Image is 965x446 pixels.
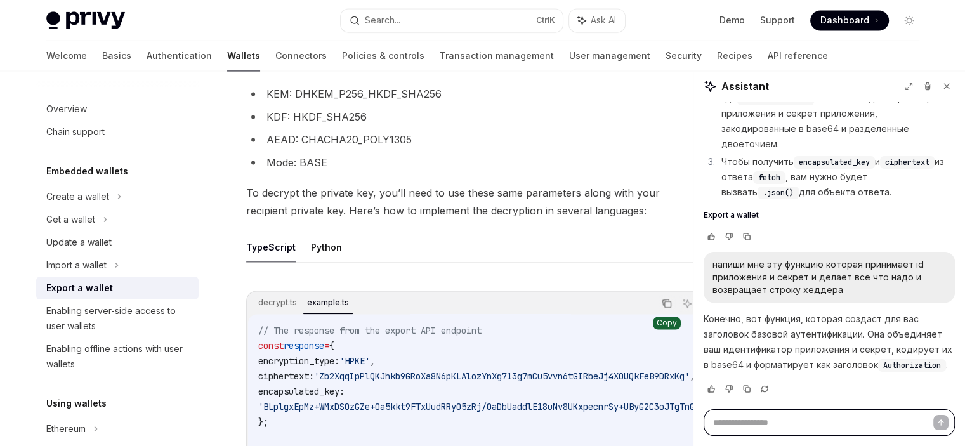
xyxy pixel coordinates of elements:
div: Export a wallet [46,280,113,296]
div: Search... [365,13,400,28]
span: const [258,340,284,351]
a: Connectors [275,41,327,71]
span: Ctrl K [536,15,555,25]
li: Mode: BASE [246,154,704,171]
button: Copy the contents from the code block [659,295,675,312]
a: Transaction management [440,41,554,71]
span: To decrypt the private key, you’ll need to use these same parameters along with your recipient pr... [246,184,704,220]
a: Overview [36,98,199,121]
div: Enabling offline actions with user wallets [46,341,191,372]
a: API reference [768,41,828,71]
p: Конечно, вот функция, которая создаст для вас заголовок базовой аутентификации. Она объединяет ва... [704,312,955,372]
span: = [324,340,329,351]
a: Enabling offline actions with user wallets [36,338,199,376]
span: 'Zb2XqqIpPlQKJhkb9GRoXa8N6pKLAlozYnXg713g7mCu5vvn6tGIRbeJj4XOUQkFeB9DRxKg' [314,371,690,382]
button: Ask AI [679,295,695,312]
span: }; [258,416,268,428]
button: Ask AI [569,9,625,32]
a: Enabling server-side access to user wallets [36,299,199,338]
span: Ask AI [591,14,616,27]
span: , [370,355,375,367]
span: response [284,340,324,351]
span: // The response from the export API endpoint [258,325,482,336]
div: Overview [46,102,87,117]
a: Demo [719,14,745,27]
a: Wallets [227,41,260,71]
a: User management [569,41,650,71]
div: decrypt.ts [254,295,301,310]
button: Toggle dark mode [899,10,919,30]
div: Chain support [46,124,105,140]
a: Recipes [717,41,752,71]
button: TypeScript [246,232,296,262]
a: Support [760,14,795,27]
a: Export a wallet [704,210,955,220]
div: Ethereum [46,421,86,436]
a: Export a wallet [36,277,199,299]
span: <encoded-value> [742,94,809,104]
span: Authorization [883,360,941,371]
span: 'BLplgxEpMz+WMxDSOzGZe+Oa5kkt9FTxUudRRyO5zRj/OaDbUaddlE18uNv8UKxpecnrSy+UByG2C3oJTgTnGNk=' [258,401,715,412]
span: Assistant [721,79,769,94]
span: Dashboard [820,14,869,27]
button: Python [311,232,342,262]
div: Enabling server-side access to user wallets [46,303,191,334]
a: Security [666,41,702,71]
span: encapsulated_key [799,157,870,167]
a: Chain support [36,121,199,143]
li: Чтобы получить и из ответа , вам нужно будет вызвать для объекта ответа. [718,154,955,200]
div: Import a wallet [46,258,107,273]
span: ciphertext [885,157,929,167]
span: ciphertext: [258,371,314,382]
div: example.ts [303,295,353,310]
div: Update a wallet [46,235,112,250]
div: Copy [653,317,681,329]
span: encryption_type: [258,355,339,367]
button: Search...CtrlK [341,9,563,32]
span: , [690,371,695,382]
a: Authentication [147,41,212,71]
span: .json() [763,188,794,198]
a: Dashboard [810,10,889,30]
a: Policies & controls [342,41,424,71]
li: AEAD: CHACHA20_POLY1305 [246,131,704,148]
h5: Using wallets [46,396,107,411]
span: { [329,340,334,351]
button: Send message [933,415,949,430]
a: Welcome [46,41,87,71]
span: fetch [758,173,780,183]
h5: Embedded wallets [46,164,128,179]
span: 'HPKE' [339,355,370,367]
div: напиши мне эту функцию которая принимает id приложения и секрет и делает все что надо и возвращае... [712,258,946,296]
a: Basics [102,41,131,71]
span: encapsulated_key: [258,386,345,397]
div: Get a wallet [46,212,95,227]
li: KDF: HKDF_SHA256 [246,108,704,126]
span: Export a wallet [704,210,759,220]
li: KEM: DHKEM_P256_HKDF_SHA256 [246,85,704,103]
img: light logo [46,11,125,29]
div: Create a wallet [46,189,109,204]
a: Update a wallet [36,231,199,254]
